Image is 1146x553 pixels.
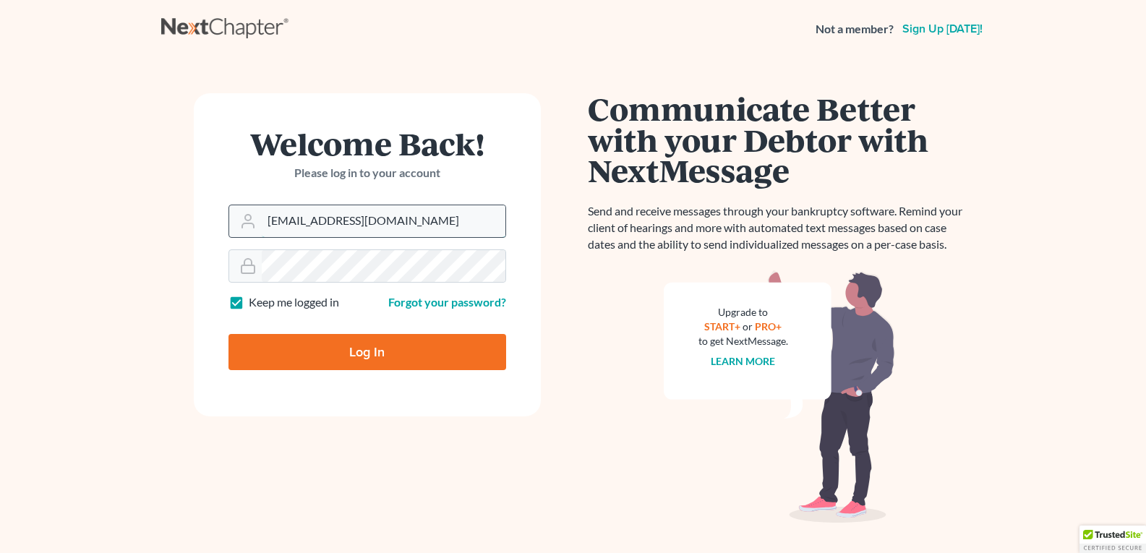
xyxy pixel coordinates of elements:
[698,305,788,320] div: Upgrade to
[588,203,971,253] p: Send and receive messages through your bankruptcy software. Remind your client of hearings and mo...
[899,23,985,35] a: Sign up [DATE]!
[1079,526,1146,553] div: TrustedSite Certified
[249,294,339,311] label: Keep me logged in
[704,320,740,333] a: START+
[262,205,505,237] input: Email Address
[388,295,506,309] a: Forgot your password?
[228,165,506,181] p: Please log in to your account
[743,320,753,333] span: or
[711,355,775,367] a: Learn more
[228,128,506,159] h1: Welcome Back!
[816,21,894,38] strong: Not a member?
[755,320,782,333] a: PRO+
[664,270,895,523] img: nextmessage_bg-59042aed3d76b12b5cd301f8e5b87938c9018125f34e5fa2b7a6b67550977c72.svg
[698,334,788,348] div: to get NextMessage.
[228,334,506,370] input: Log In
[588,93,971,186] h1: Communicate Better with your Debtor with NextMessage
